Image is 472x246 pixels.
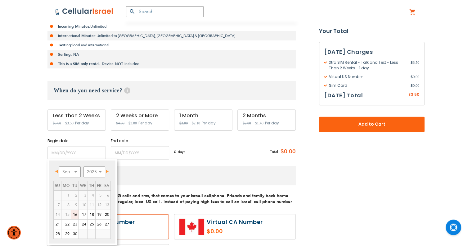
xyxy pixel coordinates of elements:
[47,138,106,144] label: Begin date
[411,60,419,71] span: 3.50
[243,121,251,125] span: $2.00
[138,120,152,126] span: Per day
[55,170,58,173] span: Prev
[103,220,110,229] a: 27
[47,40,296,50] li: local and international
[116,113,164,118] div: 2 Weeks or More
[71,220,79,229] a: 23
[270,149,278,155] span: Total
[54,229,61,239] a: 28
[265,120,279,126] span: Per day
[202,120,216,126] span: Per day
[96,210,103,219] a: 19
[79,220,88,229] a: 24
[47,146,106,160] input: MM/DD/YYYY
[54,210,61,219] span: 14
[88,191,95,200] span: 4
[111,138,169,144] label: End date
[411,83,413,88] span: $
[96,191,103,200] span: 5
[71,200,79,210] span: 9
[255,121,263,125] span: $1.40
[128,121,137,125] span: $3.00
[103,210,110,219] a: 20
[324,83,411,88] span: Sim Card
[124,87,130,94] span: Help
[411,74,413,80] span: $
[179,121,188,125] span: $3.00
[97,183,101,188] span: Friday
[58,43,72,48] strong: Texting:
[58,33,97,38] strong: International Minutes:
[65,121,74,125] span: $3.50
[178,149,185,155] span: days
[53,113,101,118] div: Less Than 2 Weeks
[47,22,296,31] li: Unlimited
[55,8,114,15] img: Cellular Israel Logo
[61,191,71,200] span: 1
[192,121,200,125] span: $2.10
[96,220,103,229] a: 26
[75,120,89,126] span: Per day
[411,92,419,97] span: 3.50
[126,6,204,17] input: Search
[61,210,71,219] span: 15
[58,52,79,57] strong: Surfing: NA
[324,91,363,100] h3: [DATE] Total
[106,170,109,173] span: Next
[47,31,296,40] li: Unlimited to [GEOGRAPHIC_DATA], [GEOGRAPHIC_DATA] & [GEOGRAPHIC_DATA]
[47,81,296,100] h3: When do you need service?
[83,166,105,177] select: Select year
[339,121,404,128] span: Add to Cart
[59,166,81,177] select: Select month
[72,183,77,188] span: Tuesday
[54,220,61,229] a: 21
[104,183,109,188] span: Saturday
[88,200,95,210] span: 11
[324,60,411,71] span: Xtra SIM Rental - Talk and Text - Less Than 2 Weeks - 1 day
[61,229,71,239] a: 29
[243,113,290,118] div: 2 Months
[319,26,425,36] strong: Your Total
[54,167,62,175] a: Prev
[324,47,419,57] h3: [DATE] Charges
[71,229,79,239] a: 30
[61,220,71,229] a: 22
[54,200,61,210] span: 7
[111,146,169,160] input: MM/DD/YYYY
[58,61,140,66] strong: This is a SIM only rental, Device NOT included
[319,117,425,132] button: Add to Cart
[79,200,88,210] span: 10
[324,74,411,80] span: Virtual US Number
[55,183,60,188] span: Sunday
[411,83,419,88] span: 0.00
[96,200,103,210] span: 12
[53,121,61,125] span: $5.00
[408,92,411,98] span: $
[71,210,79,219] a: 16
[61,200,71,210] span: 8
[88,220,95,229] a: 25
[411,60,413,65] span: $
[71,191,79,200] span: 2
[174,149,178,155] span: 0
[79,191,88,200] span: 3
[58,24,90,29] strong: Incoming Minutes:
[278,147,296,156] span: $0.00
[103,191,110,200] span: 6
[88,210,95,219] a: 18
[411,74,419,80] span: 0.00
[63,183,70,188] span: Monday
[80,183,86,188] span: Wednesday
[116,121,124,125] span: $4.30
[79,210,88,219] a: 17
[47,193,292,205] span: A local number with INCOMING calls and sms, that comes to your Israeli cellphone. Friends and fam...
[89,183,94,188] span: Thursday
[102,167,110,175] a: Next
[7,226,21,239] div: Accessibility Menu
[179,113,227,118] div: 1 Month
[103,200,110,210] span: 13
